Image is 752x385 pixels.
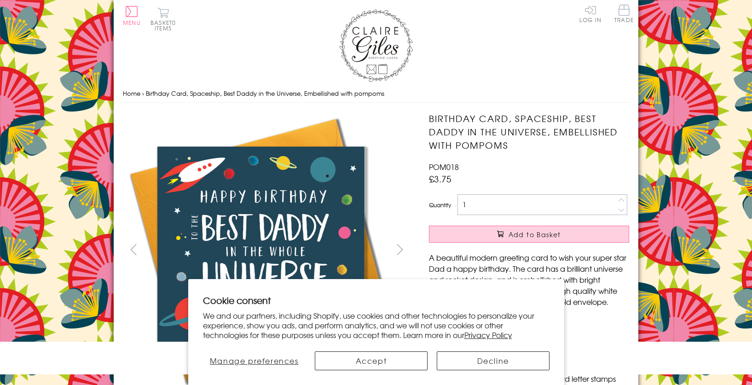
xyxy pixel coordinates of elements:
span: Trade [614,5,634,23]
button: Add to Basket [429,226,629,243]
span: Birthday Card, Spaceship, Best Daddy in the Universe, Embellished with pompoms [146,89,384,98]
span: › [142,89,144,98]
a: Trade [614,5,634,24]
a: Privacy Policy [464,329,512,340]
h2: Cookie consent [203,294,550,307]
img: Claire Giles Greetings Cards [339,9,413,82]
span: £3.75 [429,172,451,185]
a: Log In [579,5,602,23]
p: We and our partners, including Shopify, use cookies and other technologies to personalize your ex... [203,311,550,339]
span: Menu [123,18,141,27]
span: Add to Basket [509,230,561,239]
button: Manage preferences [203,351,306,370]
button: Menu [123,6,141,25]
span: 0 items [155,18,176,32]
p: A beautiful modern greeting card to wish your super star Dad a happy birthday. The card has a bri... [429,252,629,307]
span: Manage preferences [210,355,299,366]
button: Basket0 items [150,7,176,31]
span: POM018 [429,161,459,172]
button: Decline [437,351,550,370]
a: Home [123,89,140,98]
h1: Birthday Card, Spaceship, Best Daddy in the Universe, Embellished with pompoms [429,112,629,152]
label: Quantity [429,201,451,209]
button: Accept [315,351,428,370]
button: prev [123,239,144,260]
button: next [390,239,411,260]
nav: breadcrumbs [123,84,629,103]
